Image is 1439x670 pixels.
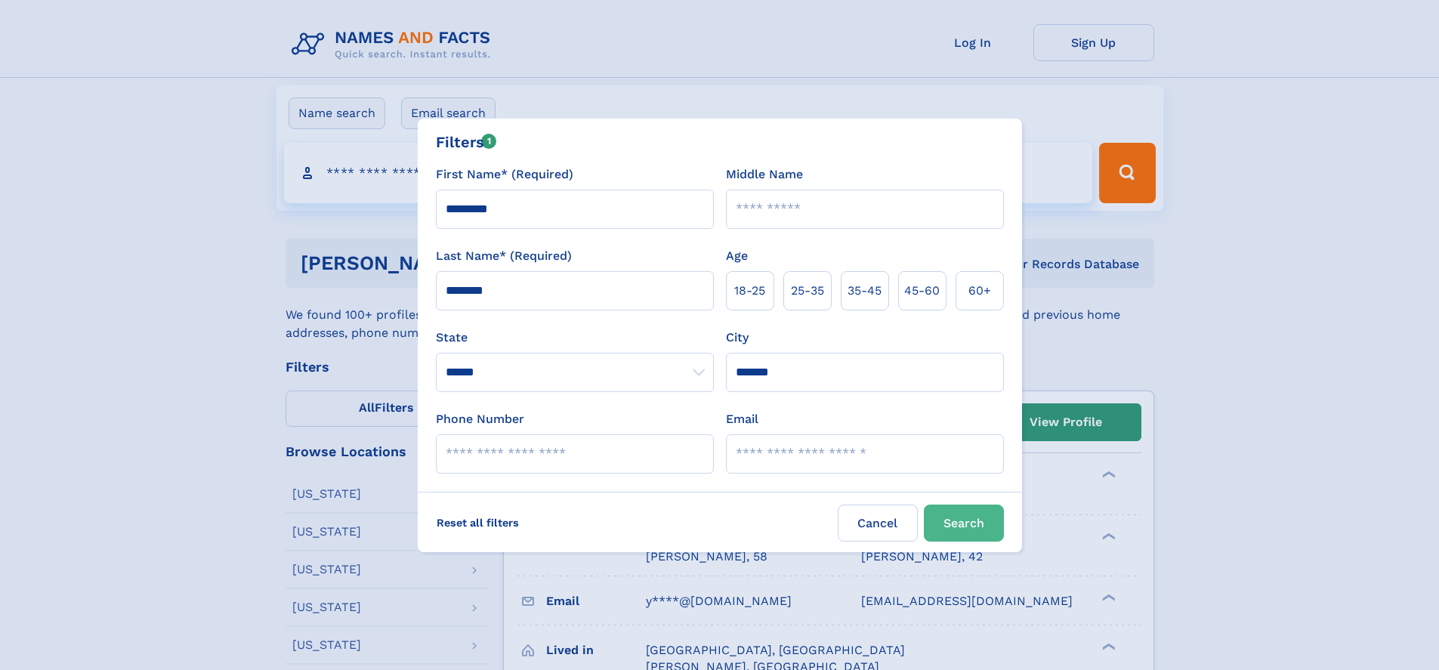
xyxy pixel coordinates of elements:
label: Age [726,247,748,265]
span: 45‑60 [904,282,940,300]
label: City [726,329,749,347]
label: Phone Number [436,410,524,428]
button: Search [924,505,1004,542]
label: Cancel [838,505,918,542]
span: 25‑35 [791,282,824,300]
span: 18‑25 [734,282,765,300]
label: Email [726,410,758,428]
label: Last Name* (Required) [436,247,572,265]
label: State [436,329,714,347]
span: 60+ [968,282,991,300]
div: Filters [436,131,497,153]
label: Reset all filters [427,505,529,541]
label: Middle Name [726,165,803,184]
span: 35‑45 [848,282,882,300]
label: First Name* (Required) [436,165,573,184]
